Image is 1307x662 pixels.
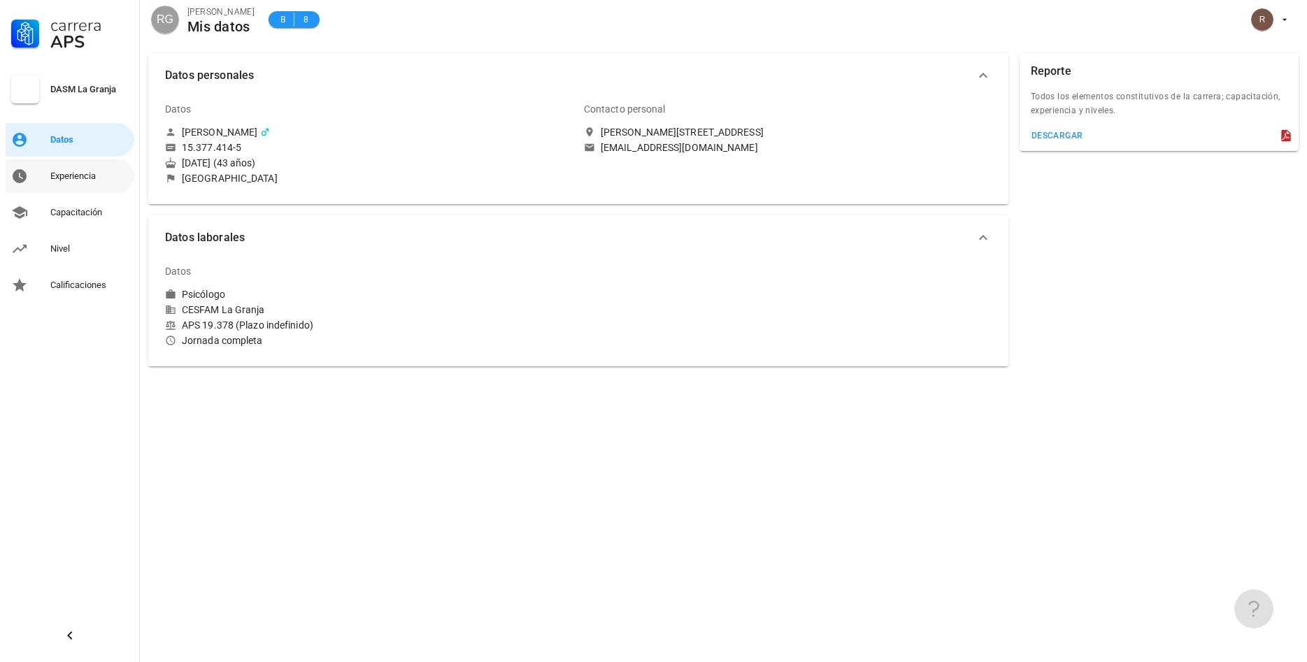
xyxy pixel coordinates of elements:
[601,141,758,154] div: [EMAIL_ADDRESS][DOMAIN_NAME]
[6,123,134,157] a: Datos
[182,126,257,138] div: [PERSON_NAME]
[165,303,573,316] div: CESFAM La Granja
[165,254,192,288] div: Datos
[1031,53,1071,89] div: Reporte
[182,141,241,154] div: 15.377.414-5
[1031,131,1083,141] div: descargar
[50,34,129,50] div: APS
[277,13,288,27] span: B
[6,232,134,266] a: Nivel
[584,141,992,154] a: [EMAIL_ADDRESS][DOMAIN_NAME]
[165,66,975,85] span: Datos personales
[182,172,278,185] div: [GEOGRAPHIC_DATA]
[50,17,129,34] div: Carrera
[187,19,255,34] div: Mis datos
[6,268,134,302] a: Calificaciones
[148,215,1008,260] button: Datos laborales
[50,134,129,145] div: Datos
[165,334,573,347] div: Jornada completa
[6,159,134,193] a: Experiencia
[50,84,129,95] div: DASM La Granja
[151,6,179,34] div: avatar
[300,13,311,27] span: 8
[182,288,225,301] div: Psicólogo
[1025,126,1089,145] button: descargar
[584,92,666,126] div: Contacto personal
[1242,7,1296,32] button: avatar
[148,53,1008,98] button: Datos personales
[165,157,573,169] div: [DATE] (43 años)
[6,196,134,229] a: Capacitación
[1251,8,1273,31] div: avatar
[165,319,573,331] div: APS 19.378 (Plazo indefinido)
[165,228,975,247] span: Datos laborales
[165,92,192,126] div: Datos
[187,5,255,19] div: [PERSON_NAME]
[50,243,129,254] div: Nivel
[50,207,129,218] div: Capacitación
[1020,89,1299,126] div: Todos los elementos constitutivos de la carrera; capacitación, experiencia y niveles.
[601,126,764,138] div: [PERSON_NAME][STREET_ADDRESS]
[50,171,129,182] div: Experiencia
[157,6,173,34] span: RG
[584,126,992,138] a: [PERSON_NAME][STREET_ADDRESS]
[50,280,129,291] div: Calificaciones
